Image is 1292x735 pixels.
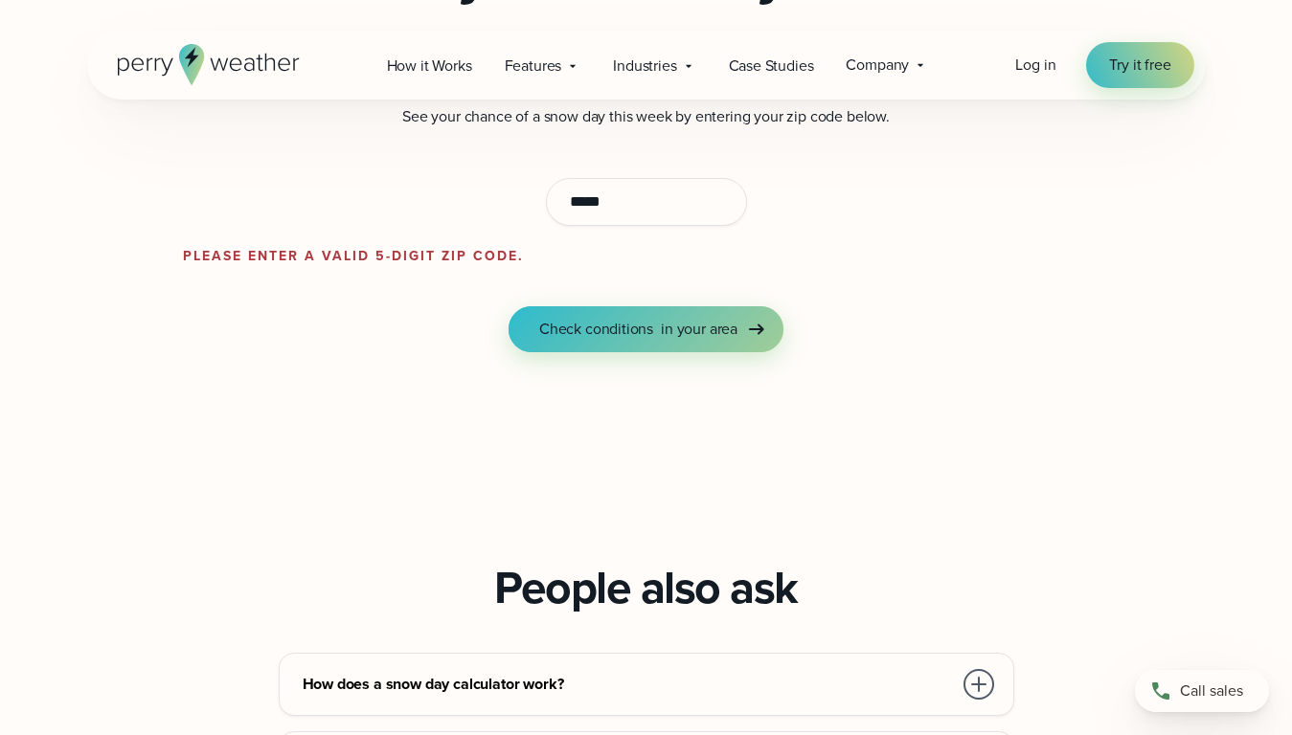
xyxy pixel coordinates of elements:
[509,306,783,352] button: Check conditionsin your area
[1086,42,1193,88] a: Try it free
[729,55,814,78] span: Case Studies
[371,46,488,85] a: How it Works
[1180,679,1243,702] span: Call sales
[183,249,1110,264] p: Please enter a valid 5-digit zip code.
[661,318,737,341] span: in your area
[1109,54,1170,77] span: Try it free
[613,55,676,78] span: Industries
[183,105,1110,128] p: See your chance of a snow day this week by entering your zip code below.
[1135,670,1269,712] a: Call sales
[1015,54,1055,77] a: Log in
[846,54,909,77] span: Company
[303,673,952,696] h3: How does a snow day calculator work?
[713,46,830,85] a: Case Studies
[387,55,472,78] span: How it Works
[1015,54,1055,76] span: Log in
[494,561,798,614] h2: People also ask
[539,318,653,341] span: Check conditions
[505,55,562,78] span: Features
